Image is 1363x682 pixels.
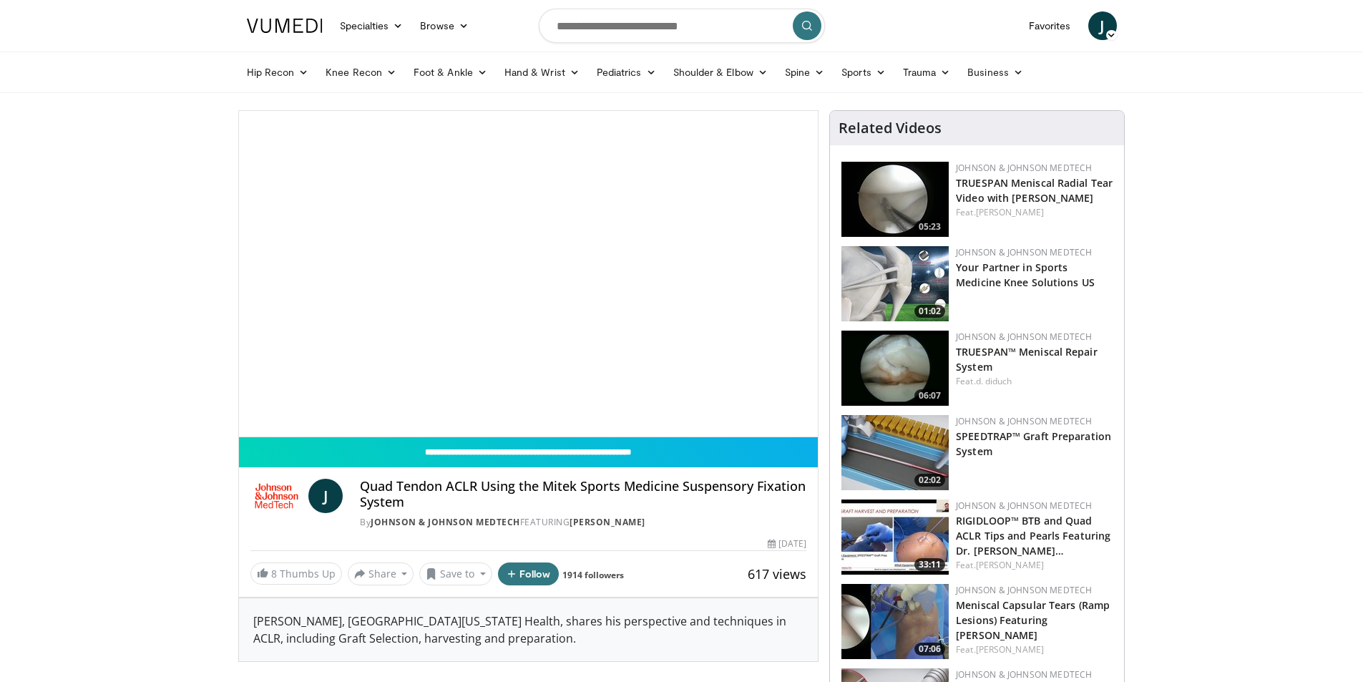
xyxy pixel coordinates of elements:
[570,516,645,528] a: [PERSON_NAME]
[956,331,1092,343] a: Johnson & Johnson MedTech
[956,429,1111,458] a: SPEEDTRAP™ Graft Preparation System
[498,562,560,585] button: Follow
[348,562,414,585] button: Share
[956,375,1113,388] div: Feat.
[956,668,1092,681] a: Johnson & Johnson MedTech
[976,375,1012,387] a: d. diduch
[956,345,1098,374] a: TRUESPAN™ Meniscal Repair System
[768,537,806,550] div: [DATE]
[956,260,1095,289] a: Your Partner in Sports Medicine Knee Solutions US
[841,162,949,237] a: 05:23
[956,246,1092,258] a: Johnson & Johnson MedTech
[956,559,1113,572] div: Feat.
[360,479,806,510] h4: Quad Tendon ACLR Using the Mitek Sports Medicine Suspensory Fixation System
[956,598,1110,642] a: Meniscal Capsular Tears (Ramp Lesions) Featuring [PERSON_NAME]
[250,562,342,585] a: 8 Thumbs Up
[665,58,776,87] a: Shoulder & Elbow
[841,415,949,490] img: a46a2fe1-2704-4a9e-acc3-1c278068f6c4.150x105_q85_crop-smart_upscale.jpg
[1020,11,1080,40] a: Favorites
[496,58,588,87] a: Hand & Wrist
[956,514,1110,557] a: RIGIDLOOP™ BTB and Quad ACLR Tips and Pearls Featuring Dr. [PERSON_NAME]…
[411,11,477,40] a: Browse
[331,11,412,40] a: Specialties
[914,305,945,318] span: 01:02
[1088,11,1117,40] a: J
[956,162,1092,174] a: Johnson & Johnson MedTech
[238,58,318,87] a: Hip Recon
[894,58,959,87] a: Trauma
[841,246,949,321] a: 01:02
[539,9,825,43] input: Search topics, interventions
[405,58,496,87] a: Foot & Ankle
[841,331,949,406] a: 06:07
[839,120,942,137] h4: Related Videos
[841,162,949,237] img: a9cbc79c-1ae4-425c-82e8-d1f73baa128b.150x105_q85_crop-smart_upscale.jpg
[317,58,405,87] a: Knee Recon
[562,569,624,581] a: 1914 followers
[956,500,1092,512] a: Johnson & Johnson MedTech
[588,58,665,87] a: Pediatrics
[776,58,833,87] a: Spine
[914,474,945,487] span: 02:02
[956,206,1113,219] div: Feat.
[956,643,1113,656] div: Feat.
[959,58,1032,87] a: Business
[956,584,1092,596] a: Johnson & Johnson MedTech
[976,206,1044,218] a: [PERSON_NAME]
[914,389,945,402] span: 06:07
[841,246,949,321] img: 0543fda4-7acd-4b5c-b055-3730b7e439d4.150x105_q85_crop-smart_upscale.jpg
[371,516,520,528] a: Johnson & Johnson MedTech
[239,111,819,437] video-js: Video Player
[914,220,945,233] span: 05:23
[833,58,894,87] a: Sports
[914,643,945,656] span: 07:06
[419,562,492,585] button: Save to
[271,567,277,580] span: 8
[748,565,806,583] span: 617 views
[841,584,949,659] img: 0c02c3d5-dde0-442f-bbc0-cf861f5c30d7.150x105_q85_crop-smart_upscale.jpg
[841,331,949,406] img: e42d750b-549a-4175-9691-fdba1d7a6a0f.150x105_q85_crop-smart_upscale.jpg
[247,19,323,33] img: VuMedi Logo
[841,500,949,575] img: 4bc3a03c-f47c-4100-84fa-650097507746.150x105_q85_crop-smart_upscale.jpg
[976,559,1044,571] a: [PERSON_NAME]
[841,500,949,575] a: 33:11
[956,415,1092,427] a: Johnson & Johnson MedTech
[914,558,945,571] span: 33:11
[250,479,303,513] img: Johnson & Johnson MedTech
[841,584,949,659] a: 07:06
[956,176,1113,205] a: TRUESPAN Meniscal Radial Tear Video with [PERSON_NAME]
[841,415,949,490] a: 02:02
[308,479,343,513] a: J
[239,598,819,661] div: [PERSON_NAME], [GEOGRAPHIC_DATA][US_STATE] Health, shares his perspective and techniques in ACLR,...
[360,516,806,529] div: By FEATURING
[976,643,1044,656] a: [PERSON_NAME]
